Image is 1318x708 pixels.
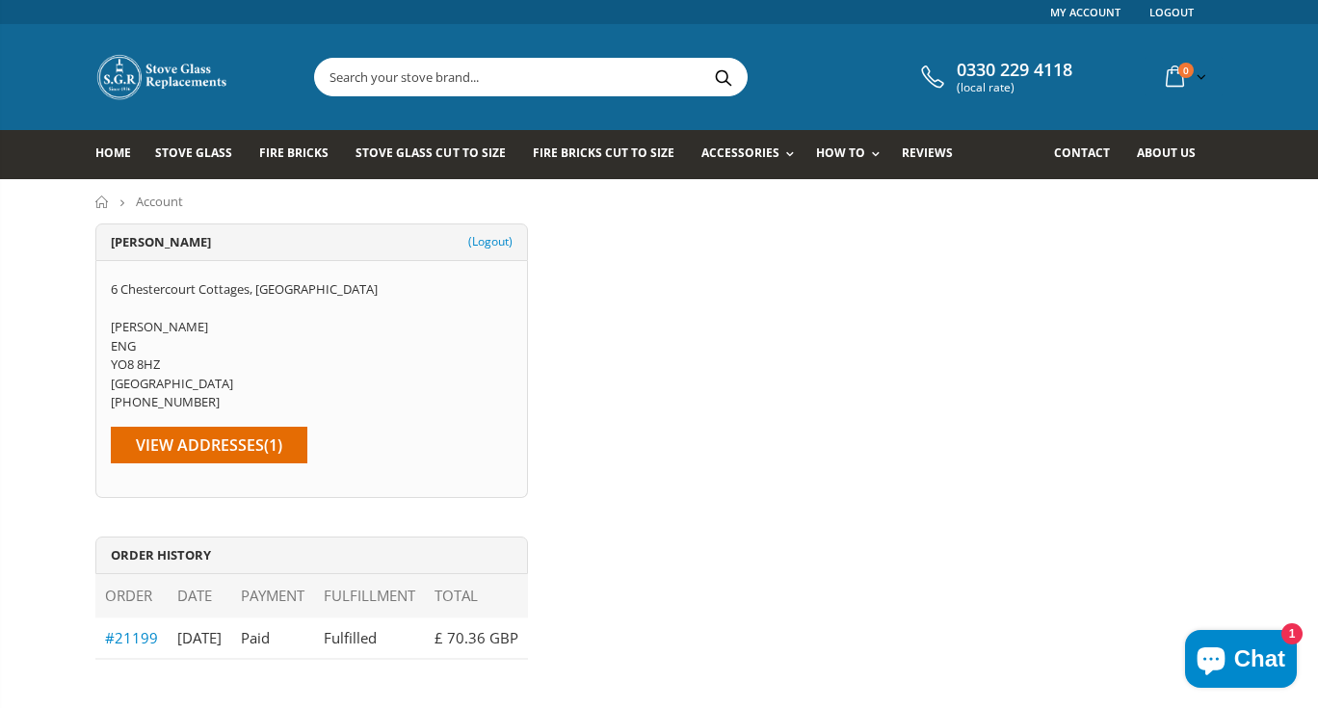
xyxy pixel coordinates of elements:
a: (Logout) [468,233,513,249]
span: How To [816,144,865,161]
button: Search [701,59,745,95]
a: Stove Glass Cut To Size [356,130,519,179]
h5: [PERSON_NAME] [95,223,528,262]
input: Search your stove brand... [315,59,962,95]
span: 0330 229 4118 [957,60,1072,81]
th: Payment [231,574,314,617]
a: Accessories [701,130,804,179]
a: Fire Bricks [259,130,343,179]
a: Home [95,130,145,179]
h5: Order History [95,537,528,575]
a: 0330 229 4118 (local rate) [916,60,1072,94]
a: About us [1137,130,1210,179]
span: Reviews [902,144,953,161]
a: View Addresses(1) [111,427,307,463]
img: Stove Glass Replacement [95,53,230,101]
a: Stove Glass [155,130,247,179]
td: [DATE] [168,617,231,659]
th: Fulfillment [314,574,425,617]
th: Order [95,574,168,617]
span: Accessories [701,144,779,161]
span: Stove Glass Cut To Size [356,144,505,161]
a: Home [95,196,110,208]
span: (local rate) [957,81,1072,94]
span: Account [136,193,183,210]
a: Fire Bricks Cut To Size [533,130,689,179]
span: 0 [1178,63,1194,78]
span: About us [1137,144,1196,161]
a: #21199 [105,628,158,647]
span: £ 70.36 GBP [435,628,518,647]
inbox-online-store-chat: Shopify online store chat [1179,630,1303,693]
a: How To [816,130,889,179]
td: Fulfilled [314,617,425,659]
th: Total [425,574,528,617]
span: Fire Bricks [259,144,329,161]
span: Fire Bricks Cut To Size [533,144,674,161]
span: Home [95,144,131,161]
a: Contact [1054,130,1124,179]
span: Contact [1054,144,1110,161]
a: Reviews [902,130,967,179]
th: Date [168,574,231,617]
span: View Addresses [136,434,264,456]
a: 0 [1158,58,1210,95]
span: Stove Glass [155,144,232,161]
td: Paid [231,617,314,659]
p: 6 Chestercourt Cottages, [GEOGRAPHIC_DATA] [PERSON_NAME] ENG YO8 8HZ [GEOGRAPHIC_DATA] [PHONE_NUM... [111,280,513,412]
